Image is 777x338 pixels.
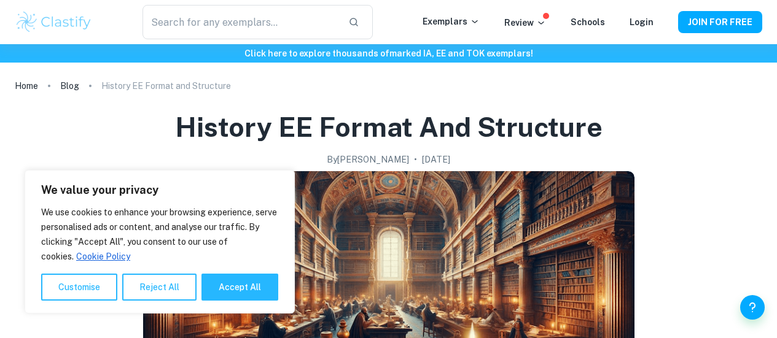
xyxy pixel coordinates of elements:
a: Blog [60,77,79,94]
button: Help and Feedback [740,295,765,320]
button: JOIN FOR FREE [678,11,762,33]
p: • [414,153,417,166]
a: Schools [571,17,605,27]
p: We value your privacy [41,183,278,198]
p: Exemplars [423,15,480,28]
button: Customise [41,274,117,301]
img: Clastify logo [15,10,93,34]
h2: By [PERSON_NAME] [327,153,409,166]
button: Accept All [201,274,278,301]
a: Cookie Policy [76,251,131,262]
h2: [DATE] [422,153,450,166]
button: Reject All [122,274,197,301]
input: Search for any exemplars... [143,5,339,39]
p: We use cookies to enhance your browsing experience, serve personalised ads or content, and analys... [41,205,278,264]
h6: Click here to explore thousands of marked IA, EE and TOK exemplars ! [2,47,775,60]
div: We value your privacy [25,170,295,313]
a: Login [630,17,654,27]
h1: History EE Format and Structure [175,109,603,145]
a: Home [15,77,38,94]
p: History EE Format and Structure [101,79,231,93]
p: Review [504,16,546,29]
